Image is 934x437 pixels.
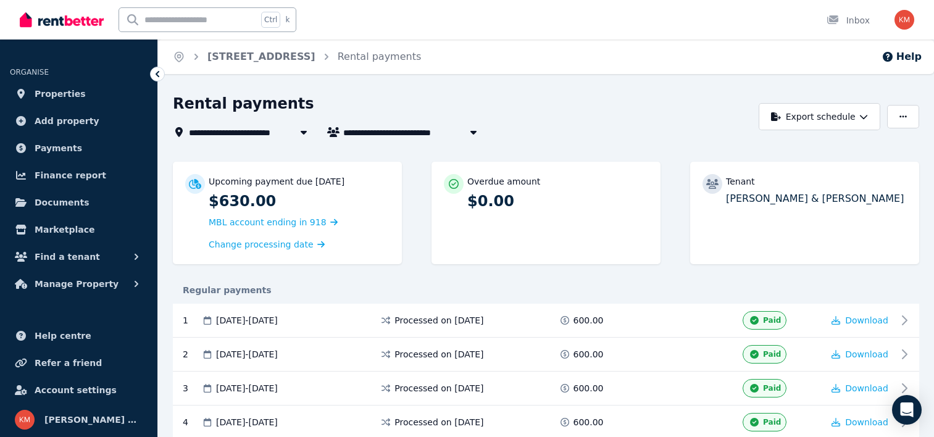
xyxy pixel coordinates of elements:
[173,94,314,114] h1: Rental payments
[261,12,280,28] span: Ctrl
[832,416,888,428] button: Download
[10,323,148,348] a: Help centre
[173,284,919,296] div: Regular payments
[183,345,201,364] div: 2
[467,191,648,211] p: $0.00
[10,378,148,402] a: Account settings
[10,136,148,160] a: Payments
[10,217,148,242] a: Marketplace
[10,190,148,215] a: Documents
[207,51,315,62] a: [STREET_ADDRESS]
[573,314,604,327] span: 600.00
[35,249,100,264] span: Find a tenant
[285,15,290,25] span: k
[10,68,49,77] span: ORGANISE
[845,383,888,393] span: Download
[726,191,907,206] p: [PERSON_NAME] & [PERSON_NAME]
[832,348,888,360] button: Download
[573,348,604,360] span: 600.00
[394,348,483,360] span: Processed on [DATE]
[216,348,278,360] span: [DATE] - [DATE]
[10,109,148,133] a: Add property
[10,272,148,296] button: Manage Property
[216,314,278,327] span: [DATE] - [DATE]
[573,382,604,394] span: 600.00
[209,191,390,211] p: $630.00
[209,238,314,251] span: Change processing date
[763,417,781,427] span: Paid
[209,217,327,227] span: MBL account ending in 918
[183,379,201,397] div: 3
[35,328,91,343] span: Help centre
[35,195,90,210] span: Documents
[894,10,914,30] img: Karen & Michael Greenfield
[35,383,117,397] span: Account settings
[44,412,143,427] span: [PERSON_NAME] & [PERSON_NAME]
[759,103,880,130] button: Export schedule
[394,314,483,327] span: Processed on [DATE]
[467,175,540,188] p: Overdue amount
[827,14,870,27] div: Inbox
[763,383,781,393] span: Paid
[183,413,201,431] div: 4
[845,417,888,427] span: Download
[832,314,888,327] button: Download
[35,356,102,370] span: Refer a friend
[10,81,148,106] a: Properties
[35,86,86,101] span: Properties
[35,222,94,237] span: Marketplace
[35,114,99,128] span: Add property
[763,315,781,325] span: Paid
[394,416,483,428] span: Processed on [DATE]
[209,175,344,188] p: Upcoming payment due [DATE]
[832,382,888,394] button: Download
[892,395,922,425] div: Open Intercom Messenger
[20,10,104,29] img: RentBetter
[10,244,148,269] button: Find a tenant
[573,416,604,428] span: 600.00
[763,349,781,359] span: Paid
[882,49,922,64] button: Help
[338,51,422,62] a: Rental payments
[158,40,436,74] nav: Breadcrumb
[10,163,148,188] a: Finance report
[10,351,148,375] a: Refer a friend
[216,382,278,394] span: [DATE] - [DATE]
[845,349,888,359] span: Download
[35,141,82,156] span: Payments
[845,315,888,325] span: Download
[216,416,278,428] span: [DATE] - [DATE]
[394,382,483,394] span: Processed on [DATE]
[726,175,755,188] p: Tenant
[35,277,119,291] span: Manage Property
[183,311,201,330] div: 1
[15,410,35,430] img: Karen & Michael Greenfield
[35,168,106,183] span: Finance report
[209,238,325,251] a: Change processing date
